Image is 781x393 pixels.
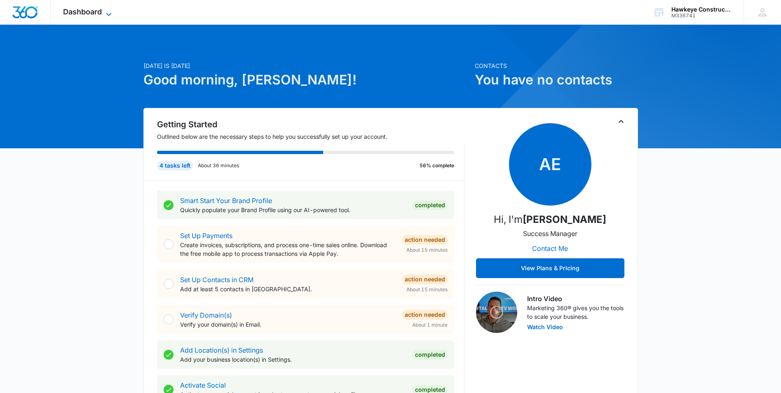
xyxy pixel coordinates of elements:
[402,310,448,320] div: Action Needed
[412,321,448,329] span: About 1 minute
[402,235,448,245] div: Action Needed
[523,213,606,225] strong: [PERSON_NAME]
[180,206,406,214] p: Quickly populate your Brand Profile using our AI-powered tool.
[180,196,272,205] a: Smart Start Your Brand Profile
[63,7,102,16] span: Dashboard
[524,239,576,258] button: Contact Me
[180,285,396,293] p: Add at least 5 contacts in [GEOGRAPHIC_DATA].
[475,61,638,70] p: Contacts
[180,276,253,284] a: Set Up Contacts in CRM
[527,294,624,304] h3: Intro Video
[476,292,517,333] img: Intro Video
[476,258,624,278] button: View Plans & Pricing
[523,229,577,239] p: Success Manager
[157,118,464,131] h2: Getting Started
[494,212,606,227] p: Hi, I'm
[509,123,591,206] span: AE
[198,162,239,169] p: About 36 minutes
[475,70,638,90] h1: You have no contacts
[180,355,406,364] p: Add your business location(s) in Settings.
[180,241,396,258] p: Create invoices, subscriptions, and process one-time sales online. Download the free mobile app t...
[671,13,732,19] div: account id
[157,132,464,141] p: Outlined below are the necessary steps to help you successfully set up your account.
[143,61,470,70] p: [DATE] is [DATE]
[671,6,732,13] div: account name
[180,232,232,240] a: Set Up Payments
[180,381,226,389] a: Activate Social
[527,304,624,321] p: Marketing 360® gives you the tools to scale your business.
[406,246,448,254] span: About 15 minutes
[406,286,448,293] span: About 15 minutes
[527,324,563,330] button: Watch Video
[180,346,263,354] a: Add Location(s) in Settings
[402,274,448,284] div: Action Needed
[157,161,193,171] div: 4 tasks left
[616,117,626,126] button: Toggle Collapse
[180,320,396,329] p: Verify your domain(s) in Email.
[413,200,448,210] div: Completed
[143,70,470,90] h1: Good morning, [PERSON_NAME]!
[413,350,448,360] div: Completed
[420,162,454,169] p: 56% complete
[180,311,232,319] a: Verify Domain(s)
